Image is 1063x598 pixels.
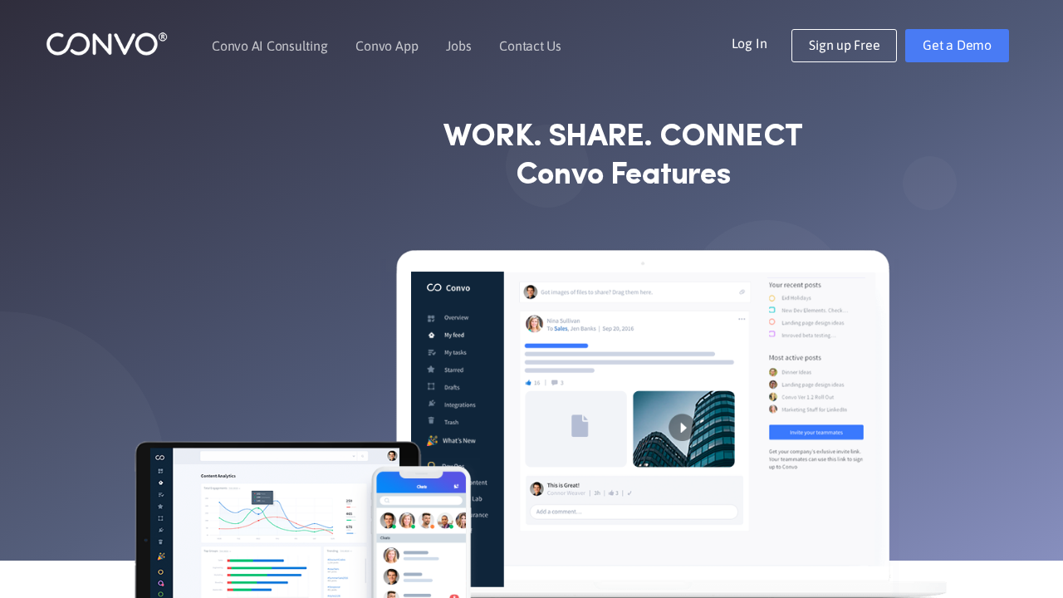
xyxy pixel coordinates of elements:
strong: WORK. SHARE. CONNECT Convo Features [443,119,802,194]
a: Convo App [355,39,418,52]
a: Sign up Free [791,29,897,62]
a: Contact Us [499,39,561,52]
a: Get a Demo [905,29,1009,62]
a: Log In [732,29,792,56]
a: Convo AI Consulting [212,39,327,52]
img: logo_1.png [46,31,168,56]
a: Jobs [446,39,471,52]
